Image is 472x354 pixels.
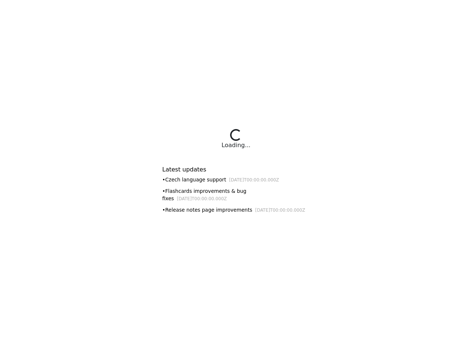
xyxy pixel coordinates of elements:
[162,187,310,202] div: • Flashcards improvements & bug fixes
[222,141,250,150] div: Loading...
[229,177,279,183] small: [DATE]T00:00:00.000Z
[162,166,310,173] h6: Latest updates
[162,206,310,214] div: • Release notes page improvements
[255,208,305,213] small: [DATE]T00:00:00.000Z
[177,196,227,201] small: [DATE]T00:00:00.000Z
[162,176,310,184] div: • Czech language support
